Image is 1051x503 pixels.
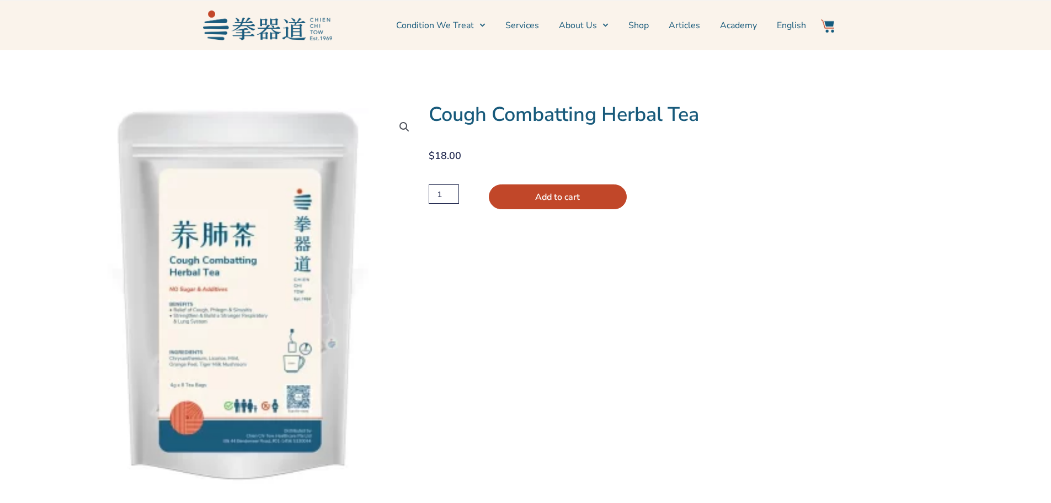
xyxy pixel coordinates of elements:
[559,12,609,39] a: About Us
[777,19,806,32] span: English
[394,117,414,137] a: View full-screen image gallery
[429,103,912,127] h1: Cough Combatting Herbal Tea
[628,12,649,39] a: Shop
[396,12,486,39] a: Condition We Treat
[720,12,757,39] a: Academy
[489,184,627,209] button: Add to cart
[429,149,461,162] bdi: 18.00
[777,12,806,39] a: English
[429,149,435,162] span: $
[338,12,807,39] nav: Menu
[429,184,458,204] input: Product quantity
[669,12,700,39] a: Articles
[505,12,539,39] a: Services
[821,19,834,33] img: Website Icon-03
